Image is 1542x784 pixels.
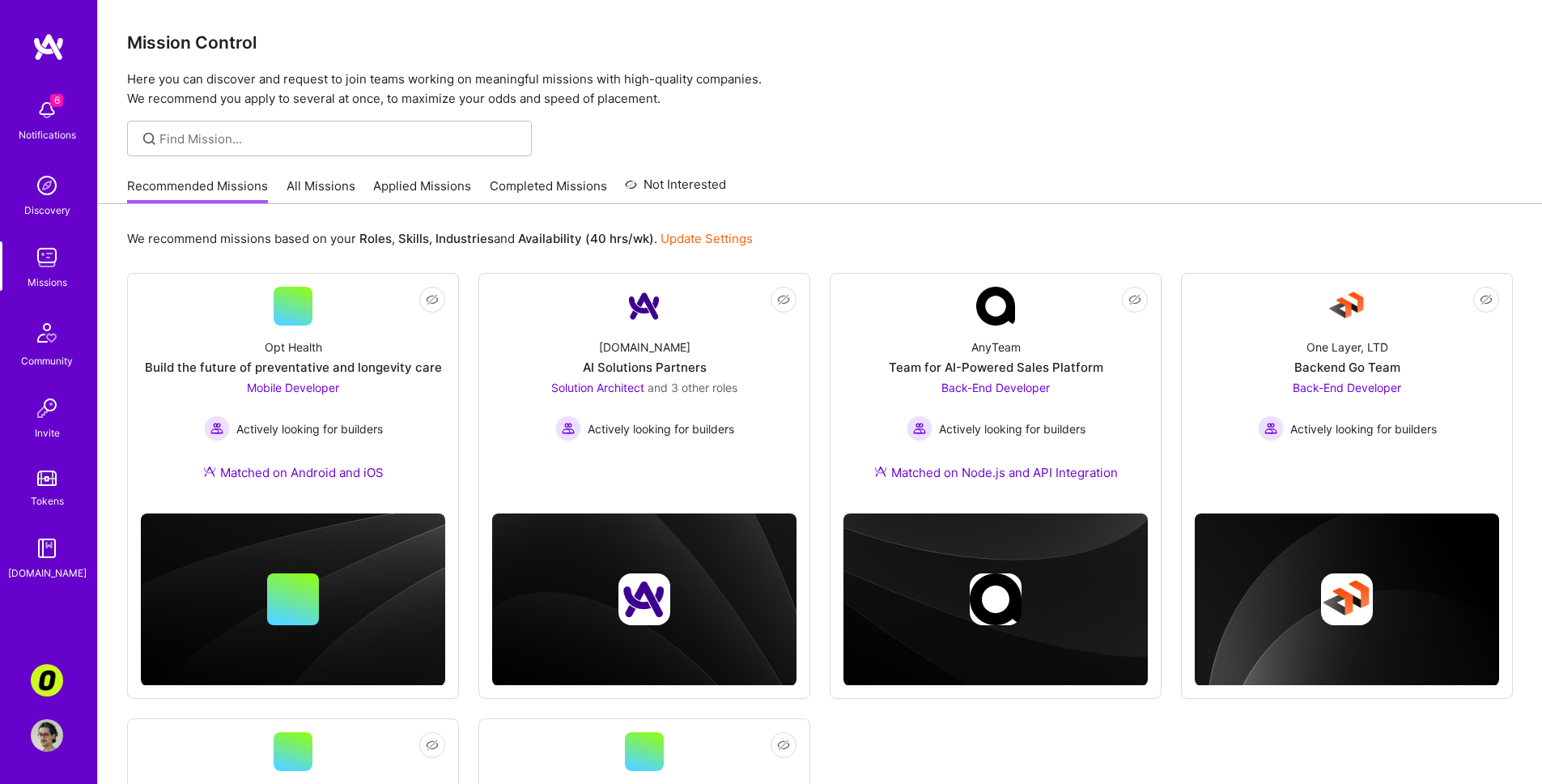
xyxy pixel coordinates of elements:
img: Company logo [1321,573,1373,625]
a: Company LogoOne Layer, LTDBackend Go TeamBack-End Developer Actively looking for buildersActively... [1195,287,1499,479]
b: Industries [435,231,494,246]
div: Backend Go Team [1294,359,1400,376]
i: icon EyeClosed [426,739,439,752]
div: Notifications [19,126,76,143]
img: Company Logo [1327,287,1366,326]
i: icon EyeClosed [777,739,790,752]
div: Tokens [31,492,64,509]
span: Actively looking for builders [236,420,383,437]
a: User Avatar [27,719,67,752]
i: icon SearchGrey [140,130,159,148]
img: cover [141,513,445,686]
img: Company logo [970,573,1022,625]
div: Opt Health [265,339,322,356]
img: Invite [31,392,63,424]
img: Actively looking for builders [907,415,932,441]
a: Completed Missions [490,177,607,204]
img: Company Logo [625,287,664,326]
span: Actively looking for builders [1290,420,1437,437]
i: icon EyeClosed [426,293,439,306]
img: tokens [37,471,57,486]
b: Roles [359,231,392,246]
img: cover [492,513,796,686]
div: Invite [35,424,60,441]
img: cover [843,513,1148,686]
i: icon EyeClosed [1480,293,1493,306]
span: and 3 other roles [648,381,737,394]
img: guide book [31,532,63,565]
a: Applied Missions [373,177,471,204]
i: icon EyeClosed [777,293,790,306]
img: Actively looking for builders [555,415,581,441]
div: Missions [28,274,67,291]
a: Update Settings [661,231,753,246]
img: Company logo [618,573,670,625]
div: Discovery [24,202,70,219]
a: Not Interested [625,175,726,204]
img: teamwork [31,241,63,274]
b: Skills [398,231,429,246]
div: One Layer, LTD [1306,339,1388,356]
img: User Avatar [31,719,63,752]
img: cover [1195,513,1499,686]
div: AnyTeam [971,339,1021,356]
b: Availability (40 hrs/wk) [518,231,654,246]
img: Company Logo [976,287,1015,326]
span: Actively looking for builders [939,420,1085,437]
a: Recommended Missions [127,177,268,204]
div: [DOMAIN_NAME] [599,339,690,356]
a: Company Logo[DOMAIN_NAME]AI Solutions PartnersSolution Architect and 3 other rolesActively lookin... [492,287,796,479]
div: Team for AI-Powered Sales Platform [889,359,1103,376]
a: All Missions [287,177,355,204]
img: Actively looking for builders [1258,415,1284,441]
span: Actively looking for builders [588,420,734,437]
span: Mobile Developer [247,381,339,394]
p: Here you can discover and request to join teams working on meaningful missions with high-quality ... [127,70,1513,109]
div: Matched on Node.js and API Integration [874,464,1118,481]
div: Build the future of preventative and longevity care [145,359,442,376]
h3: Mission Control [127,32,1513,53]
img: Community [28,313,66,352]
span: Back-End Developer [1293,381,1401,394]
a: Corner3: Building an AI User Researcher [27,664,67,697]
span: Solution Architect [551,381,644,394]
img: bell [31,94,63,126]
img: Corner3: Building an AI User Researcher [31,664,63,697]
img: logo [32,32,65,62]
span: Back-End Developer [941,381,1050,394]
span: 6 [50,94,63,107]
div: [DOMAIN_NAME] [8,565,87,582]
div: AI Solutions Partners [583,359,707,376]
div: Community [21,352,73,369]
img: discovery [31,169,63,202]
a: Company LogoAnyTeamTeam for AI-Powered Sales PlatformBack-End Developer Actively looking for buil... [843,287,1148,501]
a: Opt HealthBuild the future of preventative and longevity careMobile Developer Actively looking fo... [141,287,445,501]
div: Matched on Android and iOS [203,464,384,481]
img: Ateam Purple Icon [203,465,216,478]
img: Actively looking for builders [204,415,230,441]
img: Ateam Purple Icon [874,465,887,478]
p: We recommend missions based on your , , and . [127,230,753,247]
input: Find Mission... [159,130,520,147]
i: icon EyeClosed [1128,293,1141,306]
